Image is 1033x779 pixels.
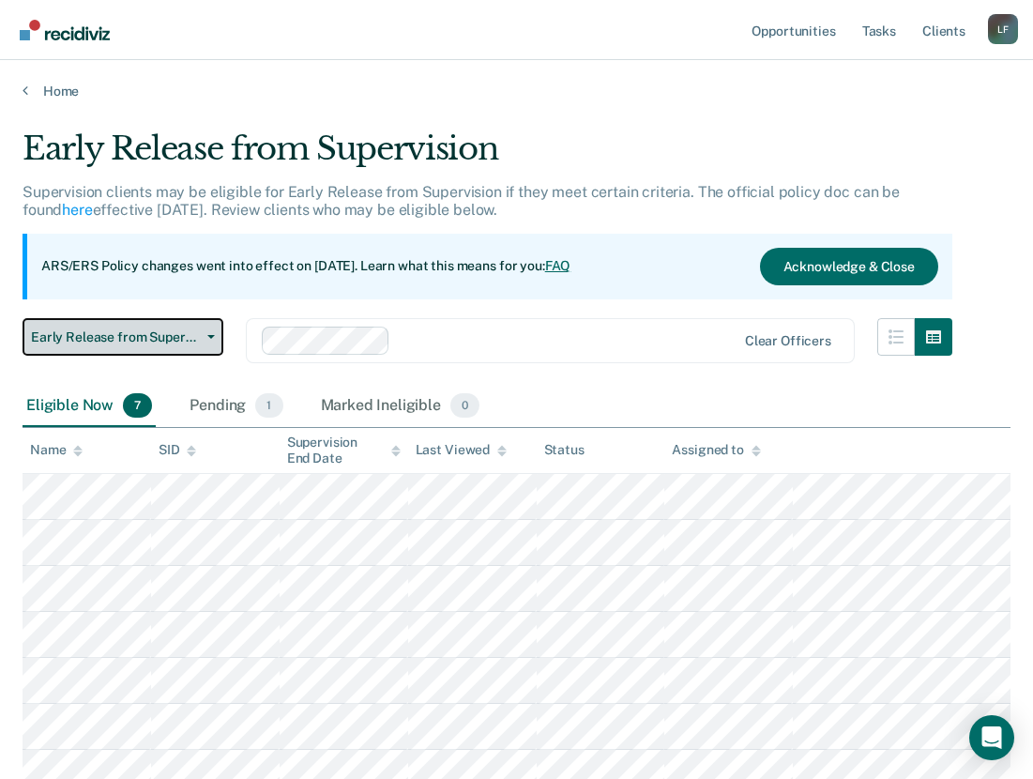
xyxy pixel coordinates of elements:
button: Acknowledge & Close [760,248,938,285]
div: SID [159,442,197,458]
div: Pending1 [186,386,286,427]
span: Early Release from Supervision [31,329,200,345]
span: 0 [450,393,479,418]
p: ARS/ERS Policy changes went into effect on [DATE]. Learn what this means for you: [41,257,570,276]
div: Assigned to [672,442,760,458]
a: Home [23,83,1010,99]
a: here [62,201,92,219]
div: Early Release from Supervision [23,130,952,183]
img: Recidiviz [20,20,110,40]
div: Open Intercom Messenger [969,715,1014,760]
div: Clear officers [745,333,831,349]
span: 7 [123,393,152,418]
a: FAQ [545,258,571,273]
div: Last Viewed [416,442,507,458]
div: L F [988,14,1018,44]
div: Status [544,442,585,458]
button: Profile dropdown button [988,14,1018,44]
button: Early Release from Supervision [23,318,223,356]
div: Name [30,442,83,458]
span: 1 [255,393,282,418]
p: Supervision clients may be eligible for Early Release from Supervision if they meet certain crite... [23,183,900,219]
div: Supervision End Date [287,435,401,466]
div: Eligible Now7 [23,386,156,427]
div: Marked Ineligible0 [317,386,484,427]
